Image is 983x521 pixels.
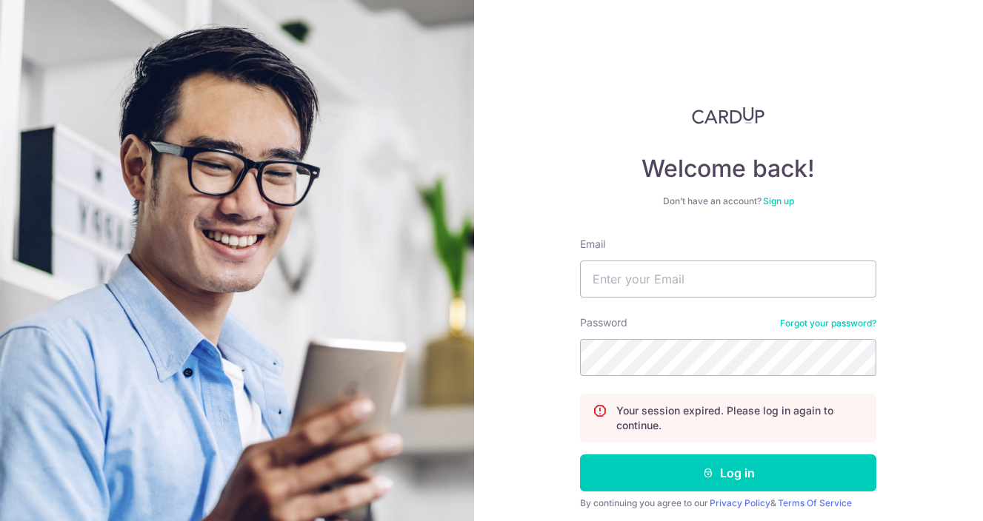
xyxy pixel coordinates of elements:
[580,454,876,491] button: Log in
[780,317,876,329] a: Forgot your password?
[580,315,627,330] label: Password
[580,260,876,298] input: Enter your Email
[580,497,876,509] div: By continuing you agree to our &
[692,107,764,124] img: CardUp Logo
[580,154,876,184] h4: Welcome back!
[580,195,876,207] div: Don’t have an account?
[763,195,794,206] a: Sign up
[616,403,864,433] p: Your session expired. Please log in again to continue.
[580,237,605,252] label: Email
[710,497,770,508] a: Privacy Policy
[778,497,852,508] a: Terms Of Service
